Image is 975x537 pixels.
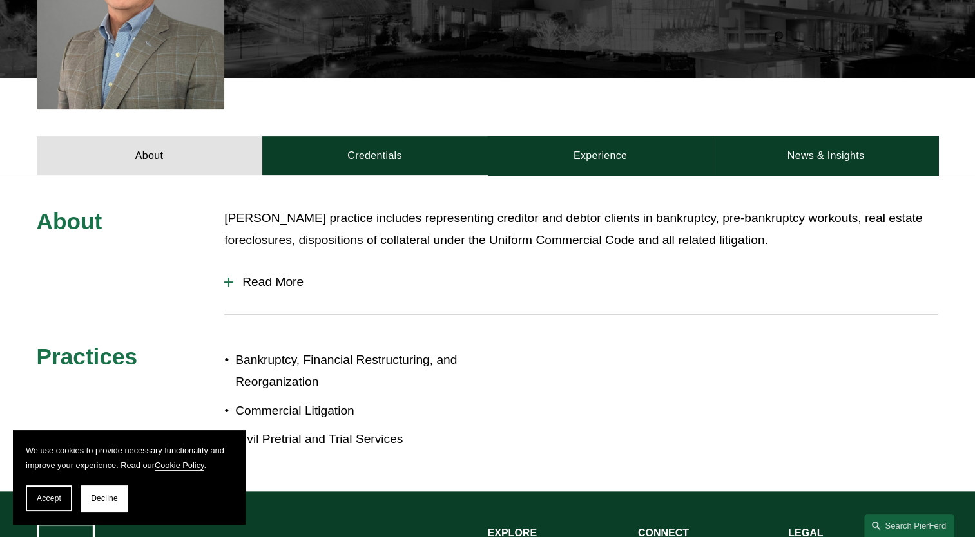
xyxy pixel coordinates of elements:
[235,349,487,393] p: Bankruptcy, Financial Restructuring, and Reorganization
[488,136,713,174] a: Experience
[224,265,938,299] button: Read More
[224,207,938,252] p: [PERSON_NAME] practice includes representing creditor and debtor clients in bankruptcy, pre-bankr...
[91,494,118,503] span: Decline
[262,136,488,174] a: Credentials
[37,209,102,234] span: About
[37,344,138,369] span: Practices
[235,400,487,422] p: Commercial Litigation
[13,430,245,524] section: Cookie banner
[26,485,72,511] button: Accept
[233,275,938,289] span: Read More
[864,514,954,537] a: Search this site
[713,136,938,174] a: News & Insights
[155,460,204,470] a: Cookie Policy
[37,136,262,174] a: About
[37,494,61,503] span: Accept
[26,443,232,473] p: We use cookies to provide necessary functionality and improve your experience. Read our .
[81,485,128,511] button: Decline
[235,428,487,451] p: Civil Pretrial and Trial Services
